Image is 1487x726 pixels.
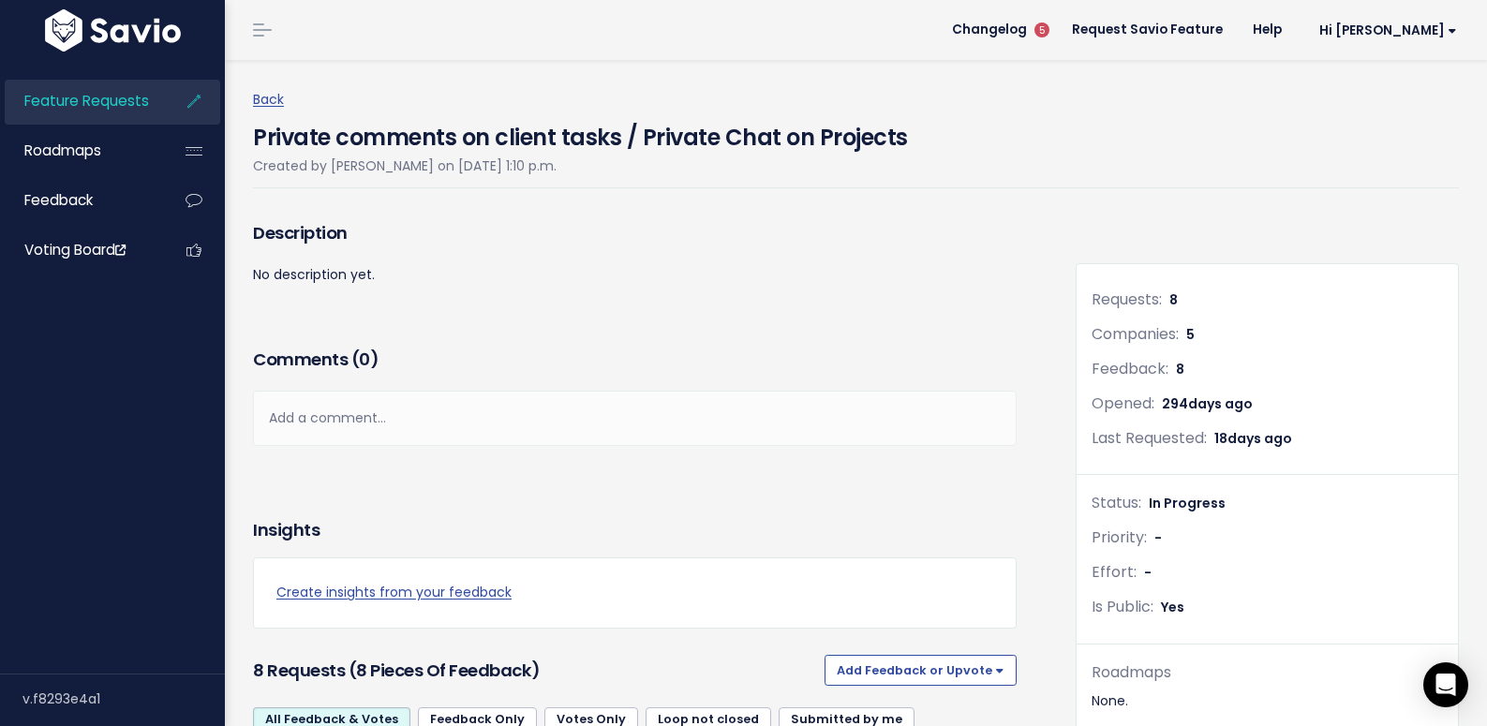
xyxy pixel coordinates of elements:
[1214,429,1292,448] span: 18
[253,658,817,684] h3: 8 Requests (8 pieces of Feedback)
[1186,325,1195,344] span: 5
[1162,394,1253,413] span: 294
[1092,289,1162,310] span: Requests:
[40,9,186,52] img: logo-white.9d6f32f41409.svg
[1092,596,1153,617] span: Is Public:
[1092,689,1443,713] div: None.
[24,190,93,210] span: Feedback
[253,517,320,543] h3: Insights
[1169,290,1178,309] span: 8
[1092,561,1137,583] span: Effort:
[1149,494,1226,512] span: In Progress
[22,674,225,723] div: v.f8293e4a1
[1176,360,1184,378] span: 8
[1057,16,1238,44] a: Request Savio Feature
[253,220,1017,246] h3: Description
[5,179,156,222] a: Feedback
[1227,429,1292,448] span: days ago
[253,347,1017,373] h3: Comments ( )
[1092,492,1141,513] span: Status:
[1092,659,1443,687] div: Roadmaps
[1092,323,1179,345] span: Companies:
[253,90,284,109] a: Back
[1092,358,1168,379] span: Feedback:
[276,581,993,604] a: Create insights from your feedback
[1188,394,1253,413] span: days ago
[5,80,156,123] a: Feature Requests
[1297,16,1472,45] a: Hi [PERSON_NAME]
[253,391,1017,446] div: Add a comment...
[253,111,908,155] h4: Private comments on client tasks / Private Chat on Projects
[1238,16,1297,44] a: Help
[1319,23,1457,37] span: Hi [PERSON_NAME]
[1161,598,1184,616] span: Yes
[1154,528,1162,547] span: -
[1034,22,1049,37] span: 5
[1092,526,1147,548] span: Priority:
[1092,427,1207,449] span: Last Requested:
[24,240,126,259] span: Voting Board
[5,229,156,272] a: Voting Board
[1423,662,1468,707] div: Open Intercom Messenger
[24,91,149,111] span: Feature Requests
[952,23,1027,37] span: Changelog
[5,129,156,172] a: Roadmaps
[253,156,557,175] span: Created by [PERSON_NAME] on [DATE] 1:10 p.m.
[253,263,1017,287] p: No description yet.
[24,141,101,160] span: Roadmaps
[1092,393,1154,414] span: Opened:
[825,655,1017,685] button: Add Feedback or Upvote
[359,348,370,371] span: 0
[1144,563,1152,582] span: -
